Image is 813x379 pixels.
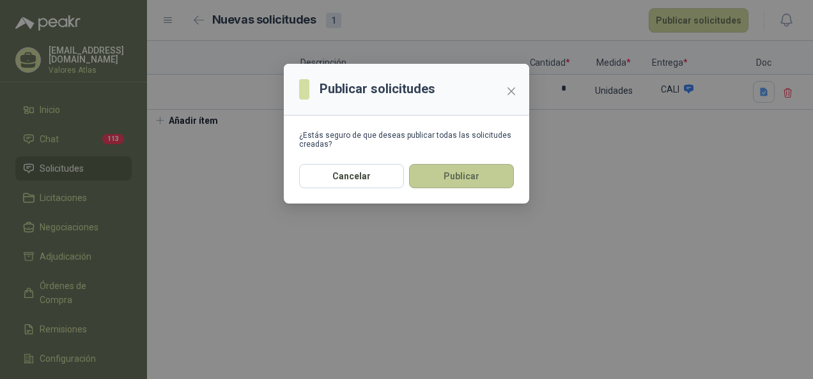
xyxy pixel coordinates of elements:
[506,86,516,96] span: close
[320,79,435,99] h3: Publicar solicitudes
[501,81,522,101] button: Close
[409,164,514,188] button: Publicar
[299,131,514,149] div: ¿Estás seguro de que deseas publicar todas las solicitudes creadas?
[299,164,404,188] button: Cancelar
